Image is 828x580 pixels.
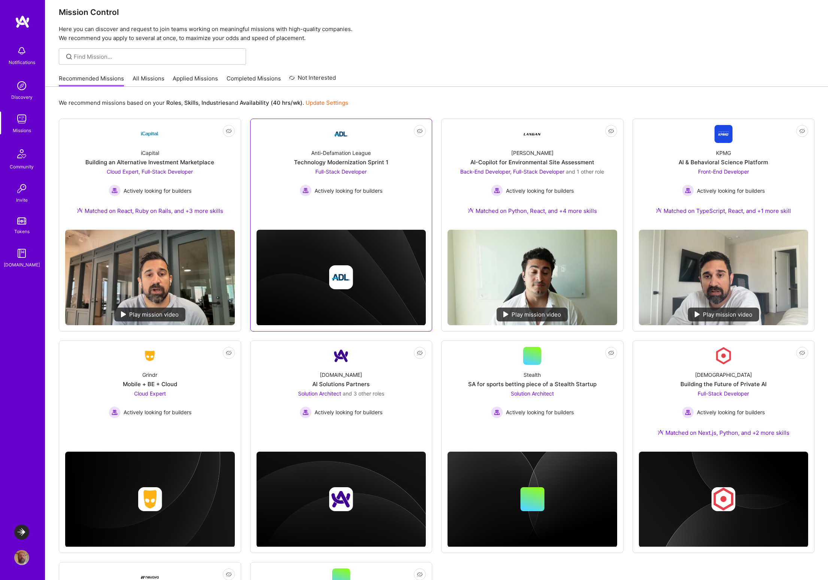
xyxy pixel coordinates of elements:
input: Find Mission... [74,53,240,61]
div: Anti-Defamation League [311,149,371,157]
span: Actively looking for builders [697,187,765,195]
img: No Mission [639,230,809,325]
span: Actively looking for builders [506,408,574,416]
div: Matched on Python, React, and +4 more skills [468,207,597,215]
img: Actively looking for builders [491,184,503,196]
img: Actively looking for builders [300,184,312,196]
a: StealthSA for sports betting piece of a Stealth StartupSolution Architect Actively looking for bu... [448,347,617,444]
div: Play mission video [688,308,759,321]
div: [PERSON_NAME] [511,149,553,157]
img: play [503,311,509,317]
span: Cloud Expert [134,390,166,397]
a: Not Interested [289,73,336,87]
div: iCapital [141,149,159,157]
img: discovery [14,78,29,93]
div: Matched on React, Ruby on Rails, and +3 more skills [77,207,223,215]
div: Play mission video [497,308,568,321]
img: cover [257,230,426,326]
div: Building the Future of Private AI [680,380,767,388]
span: Actively looking for builders [506,187,574,195]
a: Recommended Missions [59,74,124,87]
span: Back-End Developer, Full-Stack Developer [460,168,564,175]
b: Industries [201,99,228,106]
div: AI & Behavioral Science Platform [679,158,768,166]
div: AI-Copilot for Environmental Site Assessment [470,158,594,166]
div: Matched on TypeScript, React, and +1 more skill [656,207,791,215]
i: icon EyeClosed [417,350,423,356]
img: cover [448,452,617,548]
div: Community [10,163,34,171]
span: Actively looking for builders [315,408,382,416]
img: Actively looking for builders [682,406,694,418]
i: icon EyeClosed [799,128,805,134]
b: Roles [166,99,181,106]
img: play [121,311,126,317]
i: icon EyeClosed [417,571,423,577]
p: Here you can discover and request to join teams working on meaningful missions with high-quality ... [59,25,815,43]
img: Company logo [329,265,353,289]
span: Actively looking for builders [315,187,382,195]
img: Company Logo [141,349,159,363]
div: Discovery [11,93,33,101]
img: logo [15,15,30,28]
img: Ateam Purple Icon [468,207,474,213]
img: Actively looking for builders [300,406,312,418]
img: Company Logo [141,125,159,143]
i: icon EyeClosed [226,571,232,577]
span: and 1 other role [566,168,604,175]
div: SA for sports betting piece of a Stealth Startup [468,380,597,388]
span: Cloud Expert, Full-Stack Developer [107,168,193,175]
div: Mobile + BE + Cloud [123,380,177,388]
a: Company LogoAnti-Defamation LeagueTechnology Modernization Sprint 1Full-Stack Developer Actively ... [257,125,426,222]
img: play [695,311,700,317]
img: Ateam Purple Icon [656,207,662,213]
img: Company Logo [715,347,733,365]
a: Company LogoKPMGAI & Behavioral Science PlatformFront-End Developer Actively looking for builders... [639,125,809,224]
span: Solution Architect [298,390,341,397]
span: Solution Architect [511,390,554,397]
div: Technology Modernization Sprint 1 [294,158,388,166]
div: Missions [13,126,31,134]
img: LaunchDarkly: Backend and Fullstack Support [14,525,29,540]
div: Notifications [9,58,35,66]
img: Company Logo [332,125,350,143]
img: Actively looking for builders [109,184,121,196]
div: Grindr [142,371,157,379]
b: Availability (40 hrs/wk) [240,99,303,106]
img: tokens [17,217,26,225]
div: KPMG [716,149,731,157]
img: Invite [14,181,29,196]
i: icon EyeClosed [226,350,232,356]
img: cover [65,452,235,548]
img: Actively looking for builders [109,406,121,418]
img: Ateam Purple Icon [77,207,83,213]
div: Stealth [524,371,541,379]
a: LaunchDarkly: Backend and Fullstack Support [12,525,31,540]
h3: Mission Control [59,7,815,17]
img: Company logo [329,487,353,511]
div: Matched on Next.js, Python, and +2 more skills [658,429,789,437]
i: icon EyeClosed [417,128,423,134]
i: icon EyeClosed [799,350,805,356]
span: Front-End Developer [698,168,749,175]
span: Actively looking for builders [697,408,765,416]
img: No Mission [448,230,617,325]
div: [DOMAIN_NAME] [320,371,362,379]
div: Play mission video [114,308,185,321]
i: icon EyeClosed [226,128,232,134]
a: Company LogoGrindrMobile + BE + CloudCloud Expert Actively looking for buildersActively looking f... [65,347,235,444]
img: No Mission [65,230,235,325]
span: Full-Stack Developer [315,168,367,175]
img: bell [14,43,29,58]
img: User Avatar [14,550,29,565]
img: Actively looking for builders [491,406,503,418]
i: icon SearchGrey [65,52,73,61]
span: Actively looking for builders [124,187,191,195]
a: User Avatar [12,550,31,565]
a: All Missions [133,74,164,87]
span: Full-Stack Developer [698,390,749,397]
img: Company Logo [332,347,350,365]
a: Completed Missions [227,74,281,87]
p: We recommend missions based on your , , and . [59,99,348,107]
b: Skills [184,99,198,106]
